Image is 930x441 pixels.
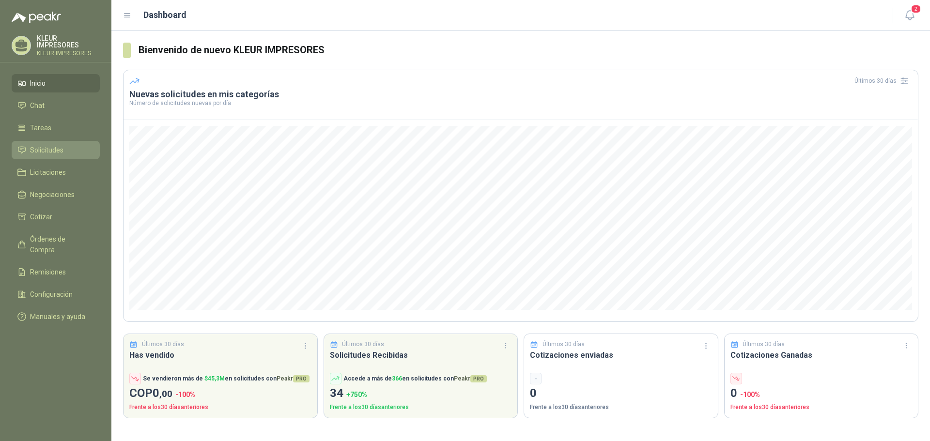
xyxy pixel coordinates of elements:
p: Accede a más de en solicitudes con [343,374,487,383]
span: -100 % [175,391,195,398]
h3: Nuevas solicitudes en mis categorías [129,89,912,100]
p: 34 [330,384,512,403]
span: Peakr [277,375,310,382]
a: Licitaciones [12,163,100,182]
p: Últimos 30 días [142,340,184,349]
div: Últimos 30 días [854,73,912,89]
span: Tareas [30,122,51,133]
p: Últimos 30 días [342,340,384,349]
span: Negociaciones [30,189,75,200]
span: Peakr [454,375,487,382]
a: Chat [12,96,100,115]
h3: Cotizaciones enviadas [530,349,712,361]
p: COP [129,384,311,403]
p: Frente a los 30 días anteriores [330,403,512,412]
p: Frente a los 30 días anteriores [129,403,311,412]
span: ,00 [159,388,172,399]
span: -100 % [740,391,760,398]
a: Solicitudes [12,141,100,159]
a: Tareas [12,119,100,137]
h3: Bienvenido de nuevo KLEUR IMPRESORES [139,43,918,58]
span: 366 [392,375,402,382]
a: Manuales y ayuda [12,307,100,326]
span: Solicitudes [30,145,63,155]
h3: Cotizaciones Ganadas [730,349,913,361]
p: 0 [530,384,712,403]
span: Configuración [30,289,73,300]
p: KLEUR IMPRESORES [37,50,100,56]
p: KLEUR IMPRESORES [37,35,100,48]
span: Cotizar [30,212,52,222]
span: Chat [30,100,45,111]
span: Órdenes de Compra [30,234,91,255]
p: 0 [730,384,913,403]
span: PRO [470,375,487,382]
div: - [530,373,542,384]
p: Frente a los 30 días anteriores [530,403,712,412]
span: Licitaciones [30,167,66,178]
span: Remisiones [30,267,66,277]
img: Logo peakr [12,12,61,23]
span: Inicio [30,78,46,89]
a: Configuración [12,285,100,304]
span: $ 45,3M [204,375,225,382]
p: Últimos 30 días [542,340,585,349]
a: Órdenes de Compra [12,230,100,259]
h3: Has vendido [129,349,311,361]
h1: Dashboard [143,8,186,22]
p: Número de solicitudes nuevas por día [129,100,912,106]
span: 2 [911,4,921,14]
a: Remisiones [12,263,100,281]
p: Se vendieron más de en solicitudes con [143,374,310,383]
a: Negociaciones [12,185,100,204]
button: 2 [901,7,918,24]
span: 0 [153,386,172,400]
a: Inicio [12,74,100,92]
a: Cotizar [12,208,100,226]
p: Últimos 30 días [743,340,785,349]
span: + 750 % [346,391,367,398]
span: PRO [293,375,310,382]
p: Frente a los 30 días anteriores [730,403,913,412]
h3: Solicitudes Recibidas [330,349,512,361]
span: Manuales y ayuda [30,311,85,322]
